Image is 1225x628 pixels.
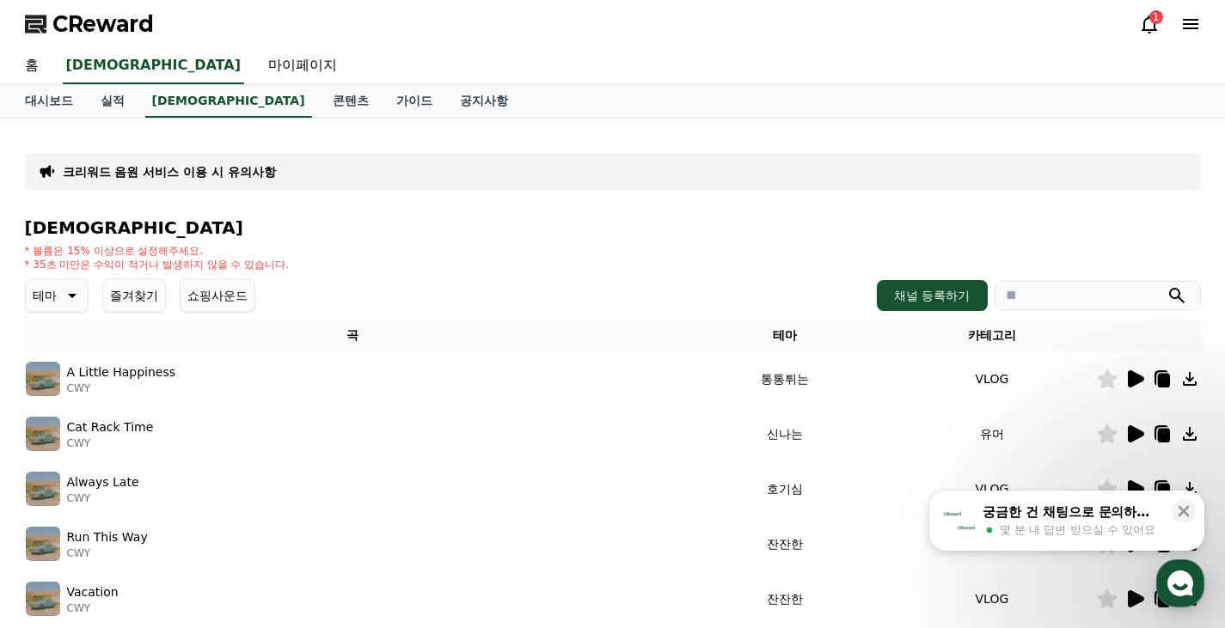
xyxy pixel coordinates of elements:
[25,278,89,313] button: 테마
[113,485,222,528] a: 대화
[145,85,312,118] a: [DEMOGRAPHIC_DATA]
[888,516,1095,571] td: 이슈
[11,85,87,118] a: 대시보드
[26,417,60,451] img: music
[888,461,1095,516] td: VLOG
[52,10,154,38] span: CReward
[180,278,255,313] button: 쇼핑사운드
[222,485,330,528] a: 설정
[25,10,154,38] a: CReward
[67,528,148,546] p: Run This Way
[681,320,888,351] th: 테마
[33,284,57,308] p: 테마
[11,48,52,84] a: 홈
[102,278,166,313] button: 즐겨찾기
[888,571,1095,626] td: VLOG
[67,436,154,450] p: CWY
[681,516,888,571] td: 잔잔한
[681,571,888,626] td: 잔잔한
[383,85,446,118] a: 가이드
[67,601,119,615] p: CWY
[1139,14,1160,34] a: 1
[888,320,1095,351] th: 카테고리
[319,85,383,118] a: 콘텐츠
[67,363,176,381] p: A Little Happiness
[63,48,244,84] a: [DEMOGRAPHIC_DATA]
[1149,10,1163,24] div: 1
[681,406,888,461] td: 신나는
[888,351,1095,406] td: VLOG
[54,511,64,525] span: 홈
[25,320,682,351] th: 곡
[67,418,154,436] p: Cat Rack Time
[63,163,276,180] a: 크리워드 음원 서비스 이용 시 유의사항
[888,406,1095,461] td: 유머
[681,461,888,516] td: 호기심
[67,583,119,601] p: Vacation
[25,244,290,258] p: * 볼륨은 15% 이상으로 설정해주세요.
[5,485,113,528] a: 홈
[67,473,139,491] p: Always Late
[25,258,290,271] p: * 35초 미만은 수익이 적거나 발생하지 않을 수 있습니다.
[67,546,148,560] p: CWY
[26,362,60,396] img: music
[266,511,286,525] span: 설정
[67,381,176,395] p: CWY
[87,85,138,118] a: 실적
[25,218,1201,237] h4: [DEMOGRAPHIC_DATA]
[67,491,139,505] p: CWY
[446,85,522,118] a: 공지사항
[254,48,351,84] a: 마이페이지
[877,280,987,311] button: 채널 등록하기
[26,527,60,561] img: music
[26,582,60,616] img: music
[157,512,178,526] span: 대화
[26,472,60,506] img: music
[681,351,888,406] td: 통통튀는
